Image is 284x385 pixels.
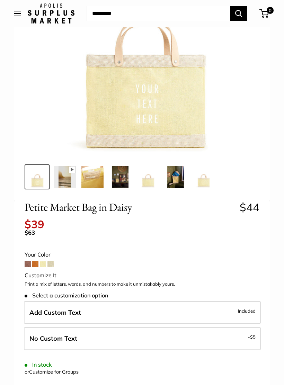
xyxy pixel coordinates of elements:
span: $39 [25,217,44,231]
a: Petite Market Bag in Daisy [25,164,50,189]
img: Petite Market Bag in Daisy [54,166,76,188]
a: Petite Market Bag in Daisy [52,164,77,189]
a: Petite Market Bag in Daisy [80,164,105,189]
label: Add Custom Text [24,301,261,324]
span: No Custom Text [29,334,77,342]
span: Add Custom Text [29,308,81,316]
img: Apolis: Surplus Market [28,3,74,24]
a: 0 [260,9,269,18]
span: Select a customization option [25,292,108,299]
span: Included [238,307,256,315]
span: - [248,333,256,341]
a: Petite Market Bag in Daisy [163,164,188,189]
img: Petite Market Bag in Daisy [81,166,104,188]
span: In stock [25,361,52,368]
a: Petite Market Bag in Daisy [135,164,160,189]
label: Leave Blank [24,327,261,350]
img: Petite Market Bag in Daisy [165,166,187,188]
span: $44 [240,200,259,214]
a: Petite Market Bag in Daisy [108,164,133,189]
span: $5 [250,334,256,340]
button: Search [230,6,247,21]
span: Petite Market Bag in Daisy [25,201,234,214]
div: Customize It [25,270,259,281]
img: Petite Market Bag in Daisy [137,166,159,188]
div: Your Color [25,250,259,260]
a: Customize for Groups [29,369,79,375]
button: Open menu [14,11,21,16]
p: Print a mix of letters, words, and numbers to make it unmistakably yours. [25,281,259,288]
div: or [25,367,79,377]
a: Petite Market Bag in Daisy [191,164,216,189]
span: $63 [25,229,35,236]
img: Petite Market Bag in Daisy [192,166,214,188]
img: Petite Market Bag in Daisy [26,166,48,188]
span: 0 [267,7,274,14]
input: Search... [87,6,230,21]
img: Petite Market Bag in Daisy [109,166,131,188]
